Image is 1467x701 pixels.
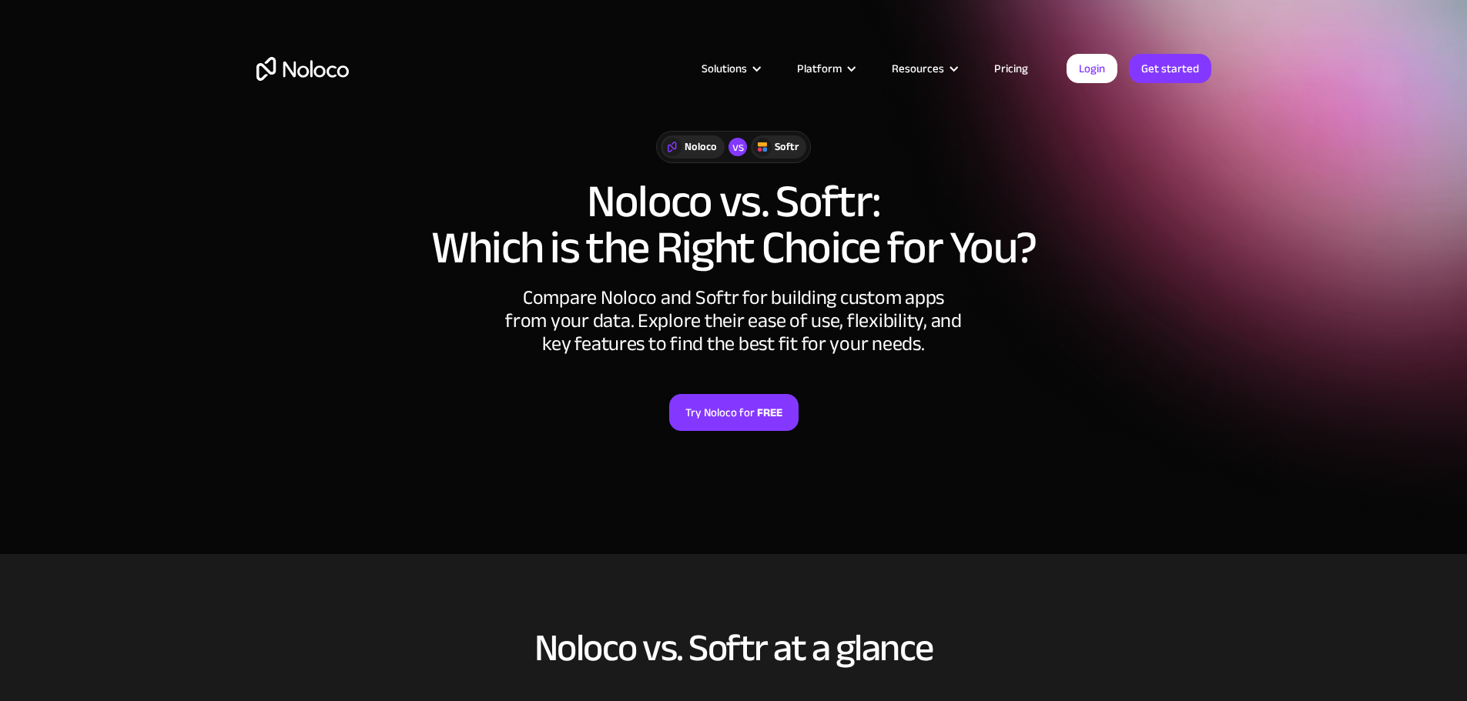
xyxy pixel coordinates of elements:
div: Solutions [702,58,747,78]
a: Get started [1129,54,1211,83]
div: Compare Noloco and Softr for building custom apps from your data. Explore their ease of use, flex... [503,286,965,356]
a: Login [1067,54,1117,83]
strong: FREE [757,402,782,422]
div: Platform [797,58,842,78]
a: Pricing [975,58,1047,78]
h1: Noloco vs. Softr: Which is the Right Choice for You? [256,179,1211,271]
div: Solutions [682,58,778,78]
div: Resources [892,58,944,78]
div: Softr [775,139,799,155]
h2: Noloco vs. Softr at a glance [256,627,1211,669]
div: Noloco [685,139,717,155]
div: vs [728,138,747,156]
a: Try Noloco forFREE [669,394,799,431]
div: Resources [872,58,975,78]
div: Platform [778,58,872,78]
a: home [256,57,349,81]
